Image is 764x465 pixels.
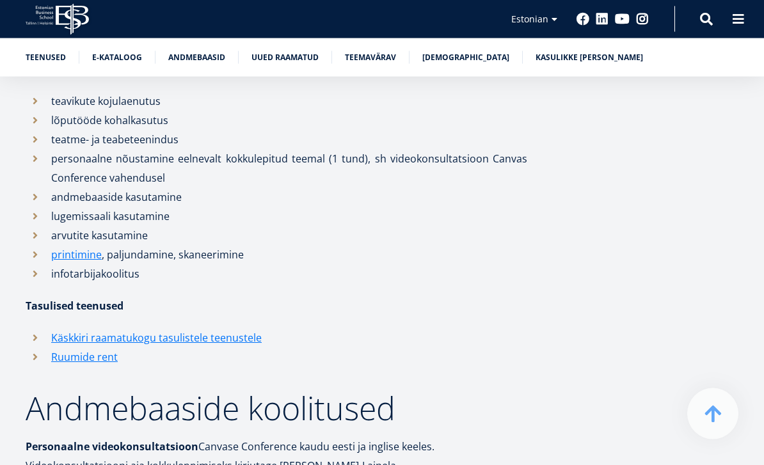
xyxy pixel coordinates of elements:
a: Youtube [615,13,630,26]
a: [DEMOGRAPHIC_DATA] [422,51,509,64]
a: Teemavärav [345,51,396,64]
li: infotarbijakoolitus [26,265,527,284]
a: Ruumide rent [51,348,118,367]
li: teavikute kojulaenutus [26,92,527,111]
a: Andmebaasid [168,51,225,64]
li: teatme- ja teabeteenindus [26,130,527,150]
li: lugemissaali kasutamine [26,207,527,226]
p: Canvase Conference kaudu eesti ja inglise keeles. [26,437,527,457]
li: personaalne nõustamine eelnevalt kokkulepitud teemal (1 tund), sh videokonsultatsioon Canvas Conf... [26,150,527,188]
li: arvutite kasutamine [26,226,527,246]
h2: Teenused [26,47,527,79]
li: lõputööde kohalkasutus [26,111,527,130]
a: Facebook [577,13,589,26]
strong: Tasulised teenused [26,299,123,313]
strong: Personaalne videokonsultatsioon [26,440,198,454]
a: E-kataloog [92,51,142,64]
li: andmebaaside kasutamine [26,188,527,207]
li: , paljundamine, skaneerimine [26,246,527,265]
a: Teenused [26,51,66,64]
a: Kasulikke [PERSON_NAME] [536,51,643,64]
a: Uued raamatud [251,51,319,64]
a: Instagram [636,13,649,26]
a: Käskkiri raamatukogu tasulistele teenustele [51,329,262,348]
h2: Andmebaaside koolitused [26,393,527,425]
a: Linkedin [596,13,609,26]
a: printimine [51,246,102,265]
